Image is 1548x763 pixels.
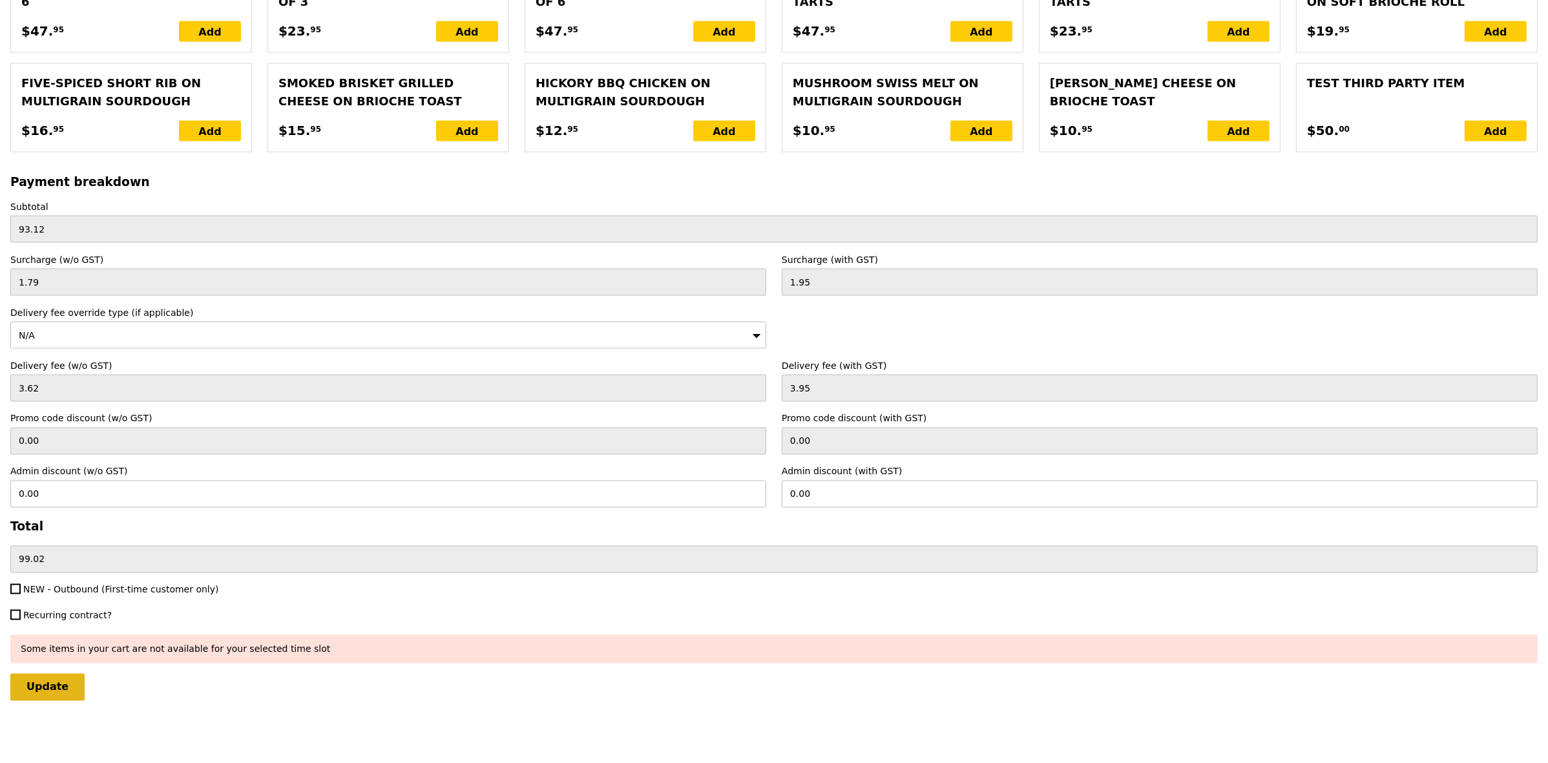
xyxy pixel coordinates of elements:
[1339,124,1350,134] span: 00
[10,253,766,266] label: Surcharge (w/o GST)
[793,121,824,140] span: $10.
[793,21,824,41] span: $47.
[53,124,64,134] span: 95
[23,585,219,595] span: NEW - Outbound (First-time customer only)
[179,121,241,141] div: Add
[536,121,567,140] span: $12.
[693,21,755,42] div: Add
[536,21,567,41] span: $47.
[693,121,755,141] div: Add
[1082,124,1093,134] span: 95
[824,25,835,35] span: 95
[793,74,1012,110] div: Mushroom Swiss Melt on Multigrain Sourdough
[10,465,766,478] label: Admin discount (w/o GST)
[23,611,112,621] span: Recurring contract?
[1050,21,1082,41] span: $23.
[21,74,241,110] div: Five‑spiced Short Rib on Multigrain Sourdough
[1208,121,1270,141] div: Add
[782,253,1538,266] label: Surcharge (with GST)
[1307,121,1339,140] span: $50.
[950,21,1012,42] div: Add
[1339,25,1350,35] span: 95
[436,21,498,42] div: Add
[950,121,1012,141] div: Add
[782,412,1538,425] label: Promo code discount (with GST)
[1307,74,1527,92] div: Test third party item
[10,175,1538,189] h3: Payment breakdown
[10,520,1538,534] h3: Total
[310,124,321,134] span: 95
[824,124,835,134] span: 95
[278,121,310,140] span: $15.
[1050,121,1082,140] span: $10.
[10,412,766,425] label: Promo code discount (w/o GST)
[179,21,241,42] div: Add
[10,306,766,319] label: Delivery fee override type (if applicable)
[310,25,321,35] span: 95
[436,121,498,141] div: Add
[21,644,330,654] span: Some items in your cart are not available for your selected time slot
[1082,25,1093,35] span: 95
[10,359,766,372] label: Delivery fee (w/o GST)
[1208,21,1270,42] div: Add
[21,21,53,41] span: $47.
[19,330,35,340] span: N/A
[782,465,1538,478] label: Admin discount (with GST)
[782,359,1538,372] label: Delivery fee (with GST)
[278,21,310,41] span: $23.
[10,200,1538,213] label: Subtotal
[10,610,21,620] input: Recurring contract?
[1050,74,1270,110] div: [PERSON_NAME] Cheese on Brioche Toast
[53,25,64,35] span: 95
[1307,21,1339,41] span: $19.
[1465,121,1527,141] div: Add
[567,25,578,35] span: 95
[10,584,21,594] input: NEW - Outbound (First-time customer only)
[10,674,85,701] input: Update
[21,121,53,140] span: $16.
[567,124,578,134] span: 95
[278,74,498,110] div: Smoked Brisket Grilled Cheese on Brioche Toast
[1465,21,1527,42] div: Add
[536,74,755,110] div: Hickory BBQ Chicken on Multigrain Sourdough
